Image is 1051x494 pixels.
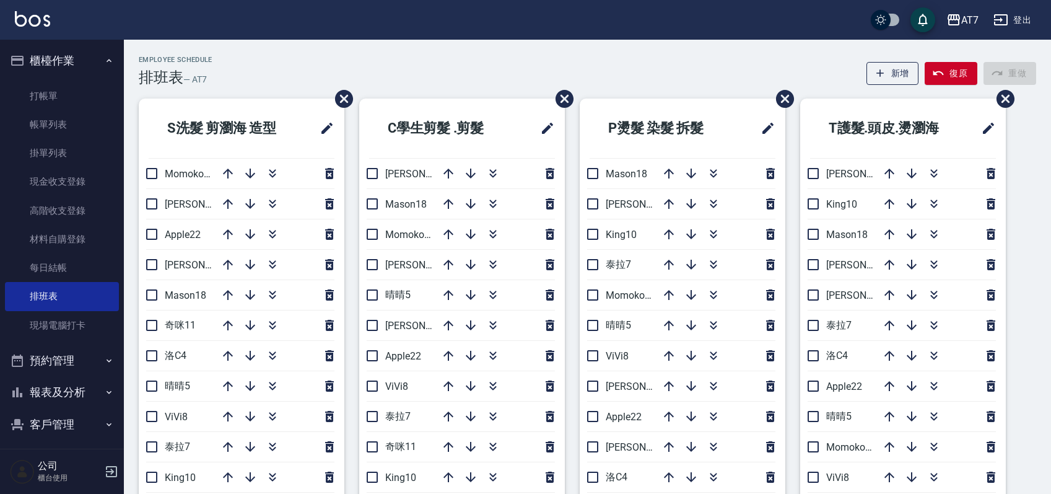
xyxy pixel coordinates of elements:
span: 奇咪11 [165,319,196,331]
span: [PERSON_NAME]9 [165,198,245,210]
span: Mason18 [826,229,868,240]
span: King10 [826,198,857,210]
span: ViVi8 [385,381,408,392]
span: 修改班表的標題 [753,113,775,143]
button: 新增 [866,62,919,85]
h2: T護髮.頭皮.燙瀏海 [810,106,965,151]
button: 櫃檯作業 [5,45,119,77]
a: 掛單列表 [5,139,119,167]
a: 打帳單 [5,82,119,110]
button: 預約管理 [5,345,119,377]
span: 刪除班表 [546,81,575,117]
span: Apple22 [606,411,642,423]
a: 現場電腦打卡 [5,311,119,340]
span: 刪除班表 [767,81,796,117]
p: 櫃台使用 [38,472,101,483]
button: save [910,7,935,32]
button: 登出 [988,9,1036,32]
span: 晴晴5 [826,410,852,422]
span: 泰拉7 [385,410,411,422]
span: Momoko12 [606,289,656,301]
a: 帳單列表 [5,110,119,139]
span: [PERSON_NAME]9 [826,289,906,301]
span: [PERSON_NAME]9 [385,168,465,180]
button: 報表及分析 [5,376,119,408]
h2: C學生剪髮 .剪髮 [369,106,517,151]
span: 晴晴5 [385,289,411,301]
span: [PERSON_NAME]2 [165,259,245,271]
span: 刪除班表 [326,81,355,117]
span: [PERSON_NAME]6 [826,259,906,271]
img: Logo [15,11,50,27]
a: 材料自購登錄 [5,225,119,254]
span: Apple22 [826,381,862,392]
span: 泰拉7 [165,441,190,452]
span: King10 [385,472,416,483]
span: Momoko12 [165,168,215,180]
a: 每日結帳 [5,254,119,282]
span: ViVi8 [606,350,629,362]
button: AT7 [941,7,983,33]
span: Momoko12 [826,441,876,453]
span: Momoko12 [385,229,435,240]
span: 修改班表的標題 [533,113,555,143]
h2: S洗髮 剪瀏海 造型 [149,106,303,151]
span: King10 [606,229,637,240]
span: 奇咪11 [385,441,416,452]
a: 現金收支登錄 [5,167,119,196]
span: 晴晴5 [606,319,631,331]
a: 高階收支登錄 [5,196,119,225]
span: [PERSON_NAME]6 [606,441,686,453]
span: ViVi8 [826,472,849,483]
span: 修改班表的標題 [974,113,996,143]
h3: 排班表 [139,69,183,86]
a: 排班表 [5,282,119,311]
div: AT7 [961,12,979,28]
span: Mason18 [606,168,647,180]
span: [PERSON_NAME]2 [385,259,465,271]
button: 員工及薪資 [5,440,119,472]
span: Apple22 [165,229,201,240]
button: 復原 [925,62,977,85]
span: 洛C4 [826,350,848,361]
span: King10 [165,472,196,483]
span: [PERSON_NAME]2 [826,168,906,180]
span: [PERSON_NAME]6 [385,320,465,332]
h5: 公司 [38,460,101,472]
span: [PERSON_NAME]9 [606,198,686,210]
span: 洛C4 [606,471,627,483]
span: Mason18 [165,289,206,301]
span: ViVi8 [165,411,188,423]
h6: — AT7 [183,73,207,86]
span: Apple22 [385,350,421,362]
span: Mason18 [385,198,427,210]
span: 晴晴5 [165,380,190,392]
span: 泰拉7 [606,258,631,270]
button: 客戶管理 [5,408,119,441]
span: 修改班表的標題 [312,113,334,143]
img: Person [10,459,35,484]
span: 刪除班表 [987,81,1016,117]
h2: P燙髮 染髮 拆髮 [590,106,738,151]
h2: Employee Schedule [139,56,212,64]
span: 泰拉7 [826,319,852,331]
span: 洛C4 [165,350,186,361]
span: [PERSON_NAME]2 [606,381,686,392]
